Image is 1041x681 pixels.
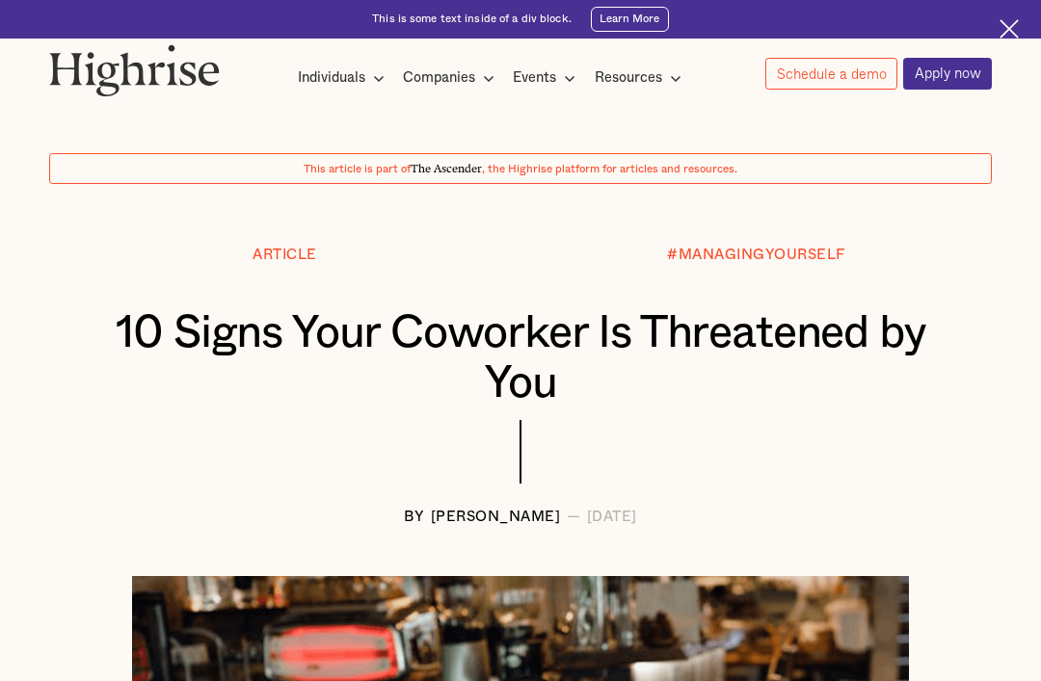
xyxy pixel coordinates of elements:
[765,58,897,90] a: Schedule a demo
[591,7,669,32] a: Learn More
[404,510,424,525] div: BY
[372,12,572,27] div: This is some text inside of a div block.
[403,66,475,90] div: Companies
[403,66,500,90] div: Companies
[513,66,581,90] div: Events
[587,510,637,525] div: [DATE]
[513,66,556,90] div: Events
[595,66,662,90] div: Resources
[431,510,561,525] div: [PERSON_NAME]
[298,66,390,90] div: Individuals
[595,66,687,90] div: Resources
[411,160,482,173] span: The Ascender
[253,248,317,263] div: Article
[567,510,581,525] div: —
[89,308,951,408] h1: 10 Signs Your Coworker Is Threatened by You
[482,164,737,174] span: , the Highrise platform for articles and resources.
[903,58,992,90] a: Apply now
[667,248,845,263] div: #MANAGINGYOURSELF
[1000,19,1019,39] img: Cross icon
[49,44,220,95] img: Highrise logo
[304,164,411,174] span: This article is part of
[298,66,365,90] div: Individuals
